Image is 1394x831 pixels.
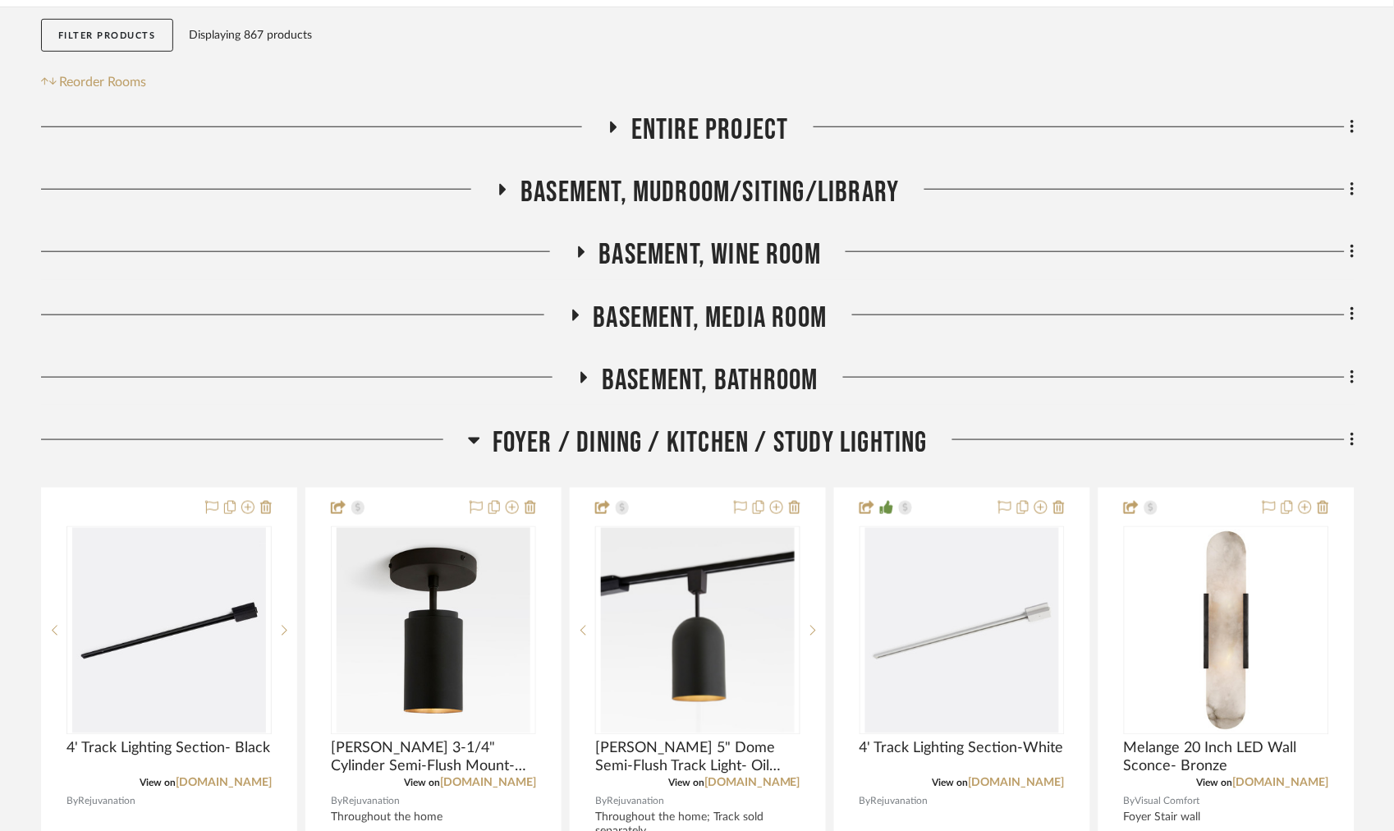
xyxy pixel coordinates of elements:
[331,794,342,810] span: By
[66,740,270,758] span: 4' Track Lighting Section- Black
[602,363,819,398] span: Basement, Bathroom
[342,794,400,810] span: Rejuvanation
[607,794,664,810] span: Rejuvanation
[72,528,266,733] img: 4' Track Lighting Section- Black
[865,528,1059,733] img: 4' Track Lighting Section-White
[595,740,800,776] span: [PERSON_NAME] 5" Dome Semi-Flush Track Light- Oil Rubbed Bronze
[176,778,272,789] a: [DOMAIN_NAME]
[933,778,969,788] span: View on
[599,237,822,273] span: Basement, Wine Room
[404,778,440,788] span: View on
[1124,794,1135,810] span: By
[595,794,607,810] span: By
[60,72,147,92] span: Reorder Rooms
[601,528,795,733] img: Paige 5" Dome Semi-Flush Track Light- Oil Rubbed Bronze
[860,794,871,810] span: By
[969,778,1065,789] a: [DOMAIN_NAME]
[331,740,536,776] span: [PERSON_NAME] 3-1/4" Cylinder Semi-Flush Mount- Oil Rubbed Bronze
[440,778,536,789] a: [DOMAIN_NAME]
[1233,778,1329,789] a: [DOMAIN_NAME]
[1126,530,1328,732] img: Melange 20 Inch LED Wall Sconce- Bronze
[41,72,147,92] button: Reorder Rooms
[860,740,1064,758] span: 4' Track Lighting Section-White
[140,778,176,788] span: View on
[1197,778,1233,788] span: View on
[1135,794,1200,810] span: Visual Comfort
[1124,740,1329,776] span: Melange 20 Inch LED Wall Sconce- Bronze
[190,19,313,52] div: Displaying 867 products
[596,527,800,734] div: 0
[704,778,800,789] a: [DOMAIN_NAME]
[337,528,530,733] img: Paige 3-1/4" Cylinder Semi-Flush Mount- Oil Rubbed Bronze
[668,778,704,788] span: View on
[871,794,929,810] span: Rejuvanation
[66,794,78,810] span: By
[41,19,173,53] button: Filter Products
[594,301,828,336] span: Basement, Media Room
[631,112,789,148] span: Entire Project
[520,175,899,210] span: Basement, Mudroom/Siting/Library
[493,425,928,461] span: Foyer / Dining / Kitchen / Study Lighting
[78,794,135,810] span: Rejuvanation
